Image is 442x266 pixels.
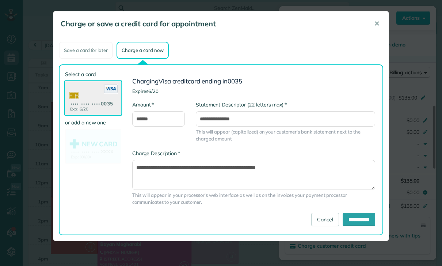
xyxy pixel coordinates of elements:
label: Select a card [65,71,121,78]
div: Save a card for later [59,42,113,59]
span: 6/20 [148,88,159,94]
span: This will appear (capitalized) on your customer's bank statement next to the charged amount [196,128,375,142]
h5: Charge or save a credit card for appointment [61,19,364,29]
label: Amount [132,101,154,108]
h4: Expires [132,89,375,94]
label: Charge Description [132,150,180,157]
span: Visa [159,77,171,85]
span: credit [172,77,188,85]
h3: Charging card ending in [132,78,375,85]
label: or add a new one [65,119,121,126]
span: This will appear in your processor's web interface as well as on the invoices your payment proces... [132,192,375,206]
div: Charge a card now [117,42,168,59]
label: Statement Descriptor (22 letters max) [196,101,287,108]
span: ✕ [374,19,380,28]
a: Cancel [311,213,339,226]
span: 0035 [228,77,242,85]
